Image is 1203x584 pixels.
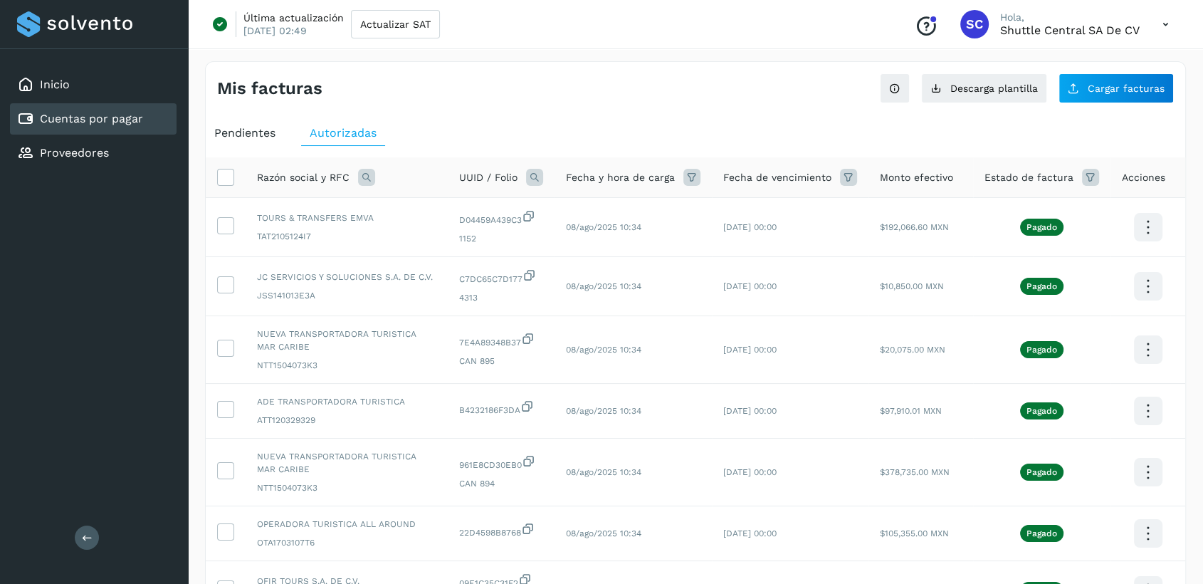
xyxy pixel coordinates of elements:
span: TAT2105124I7 [257,230,436,243]
span: NUEVA TRANSPORTADORA TURISTICA MAR CARIBE [257,328,436,353]
span: 08/ago/2025 10:34 [566,467,641,477]
span: NTT1504073K3 [257,359,436,372]
div: Inicio [10,69,177,100]
p: Pagado [1026,528,1057,538]
button: Cargar facturas [1058,73,1174,103]
span: NUEVA TRANSPORTADORA TURISTICA MAR CARIBE [257,450,436,476]
span: [DATE] 00:00 [723,528,777,538]
a: Inicio [40,78,70,91]
span: Fecha de vencimiento [723,170,831,185]
span: 22D4598B8768 [459,522,543,539]
span: 08/ago/2025 10:34 [566,406,641,416]
span: UUID / Folio [459,170,518,185]
span: B4232186F3DA [459,400,543,417]
p: Pagado [1026,281,1057,291]
span: $378,735.00 MXN [880,467,950,477]
span: Autorizadas [310,126,377,140]
span: 08/ago/2025 10:34 [566,528,641,538]
span: JSS141013E3A [257,289,436,302]
span: Fecha y hora de carga [566,170,675,185]
p: Pagado [1026,406,1057,416]
span: [DATE] 00:00 [723,406,777,416]
span: TOURS & TRANSFERS EMVA [257,212,436,224]
p: Pagado [1026,467,1057,477]
button: Descarga plantilla [921,73,1047,103]
span: $97,910.01 MXN [880,406,942,416]
p: Última actualización [243,11,344,24]
span: OTA1703107T6 [257,536,436,549]
span: CAN 894 [459,477,543,490]
p: Shuttle Central SA de CV [1000,24,1140,37]
span: $10,850.00 MXN [880,281,944,291]
span: NTT1504073K3 [257,481,436,494]
span: Descarga plantilla [950,83,1038,93]
span: [DATE] 00:00 [723,345,777,355]
span: Pendientes [214,126,275,140]
span: C7DC65C7D177 [459,268,543,286]
span: Actualizar SAT [360,19,431,29]
span: ATT120329329 [257,414,436,427]
span: $20,075.00 MXN [880,345,945,355]
h4: Mis facturas [217,78,322,99]
span: 4313 [459,291,543,304]
span: $192,066.60 MXN [880,222,949,232]
span: CAN 895 [459,355,543,367]
span: ADE TRANSPORTADORA TURISTICA [257,395,436,408]
a: Cuentas por pagar [40,112,143,125]
span: 7E4A89348B37 [459,332,543,349]
span: Monto efectivo [880,170,953,185]
p: Pagado [1026,345,1057,355]
span: [DATE] 00:00 [723,281,777,291]
span: 1152 [459,232,543,245]
p: Pagado [1026,222,1057,232]
a: Proveedores [40,146,109,160]
span: [DATE] 00:00 [723,467,777,477]
span: D04459A439C3 [459,209,543,226]
p: Hola, [1000,11,1140,24]
span: OPERADORA TURISTICA ALL AROUND [257,518,436,531]
span: Acciones [1122,170,1165,185]
span: 08/ago/2025 10:34 [566,281,641,291]
span: Estado de factura [984,170,1073,185]
span: 08/ago/2025 10:34 [566,345,641,355]
span: 08/ago/2025 10:34 [566,222,641,232]
div: Proveedores [10,137,177,169]
span: JC SERVICIOS Y SOLUCIONES S.A. DE C.V. [257,271,436,283]
span: Cargar facturas [1088,83,1165,93]
span: $105,355.00 MXN [880,528,949,538]
button: Actualizar SAT [351,10,440,38]
div: Cuentas por pagar [10,103,177,135]
span: 961E8CD30EB0 [459,454,543,471]
span: Razón social y RFC [257,170,350,185]
p: [DATE] 02:49 [243,24,307,37]
span: [DATE] 00:00 [723,222,777,232]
